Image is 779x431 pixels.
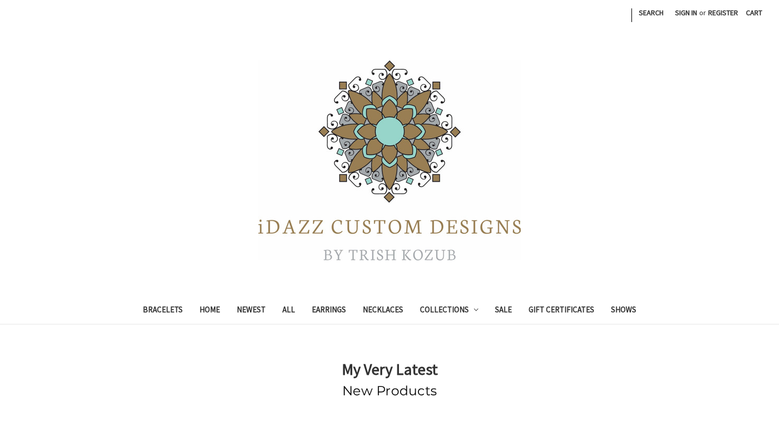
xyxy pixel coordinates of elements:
[520,298,603,324] a: Gift Certificates
[698,7,707,18] span: or
[603,298,645,324] a: Shows
[354,298,412,324] a: Necklaces
[228,298,274,324] a: Newest
[97,381,682,401] h2: New Products
[746,8,762,17] span: Cart
[303,298,354,324] a: Earrings
[342,359,438,379] strong: My Very Latest
[191,298,228,324] a: Home
[274,298,303,324] a: All
[629,4,633,24] li: |
[134,298,191,324] a: Bracelets
[487,298,520,324] a: Sale
[258,60,521,260] img: iDazz Custom Designs
[412,298,487,324] a: Collections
